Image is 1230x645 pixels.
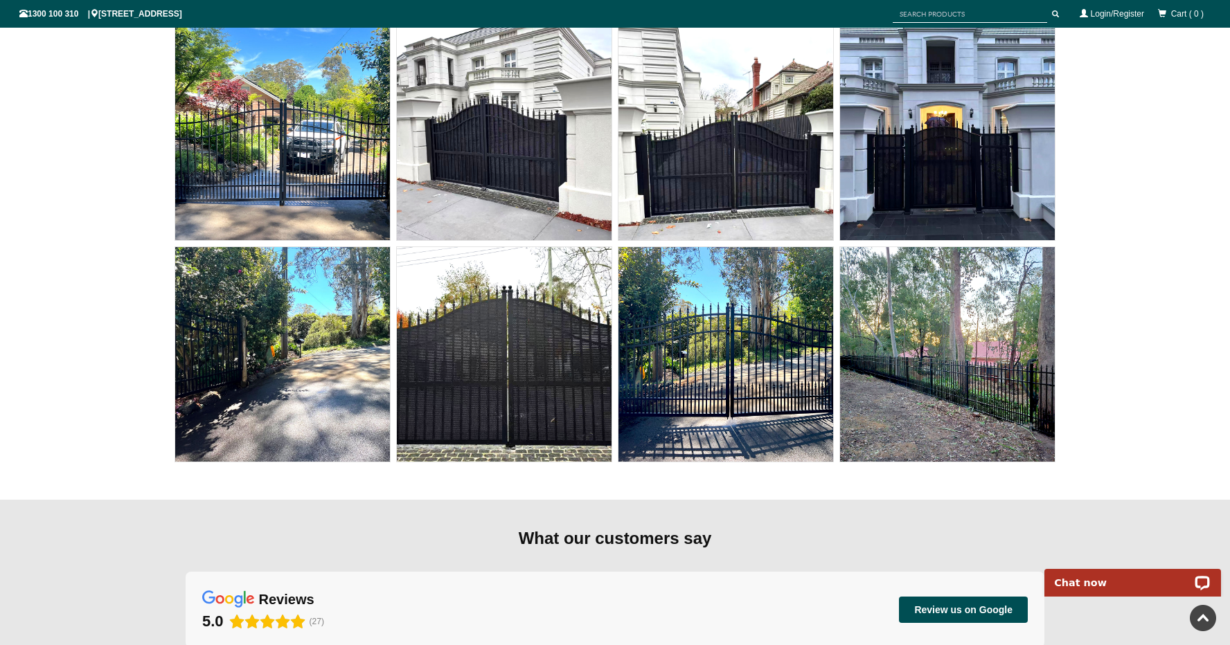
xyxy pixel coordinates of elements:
[397,26,612,240] img: Custom-Made Curved Arch Top with Double Spears Double Swing Gates - Gate Warehouse
[259,590,314,608] div: reviews
[899,597,1028,623] button: Review us on Google
[175,26,390,240] img: Curved Arch Top with Double Spears Double Swing Gates - Gate Warehouse
[397,247,612,462] img: Custom-Made Curved Arch Top with Double Spears Double Swing Gates - Gate Warehouse
[1035,553,1230,597] iframe: LiveChat chat widget
[19,9,182,19] span: 1300 100 310 | [STREET_ADDRESS]
[618,26,833,240] img: Custom-Made Curved Arch Top with Double Spears Double Swing Gates - Gate Warehouse
[893,6,1047,23] input: SEARCH PRODUCTS
[1091,9,1144,19] a: Login/Register
[1171,9,1204,19] span: Cart ( 0 )
[840,247,1055,462] img: Flat Top - Double Spears - Aluminium Fence Panels - Gate Warehouse
[310,617,324,626] span: (27)
[175,247,390,462] img: Curved Arch Top with Double Spears Double Swing Gates - Gate Warehouse
[186,527,1044,549] div: What our customers say
[618,247,833,462] img: Curved Arch Top with Double Spears Double Swing Gates - Gate Warehouse
[202,612,224,631] div: 5.0
[840,26,1055,240] img: Custom-Made Curved Arch Top with Double Spears Pedestrian Gate and Fence Panels - Gate Warehouse
[202,612,305,631] div: Rating: 5.0 out of 5
[914,603,1013,616] span: Review us on Google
